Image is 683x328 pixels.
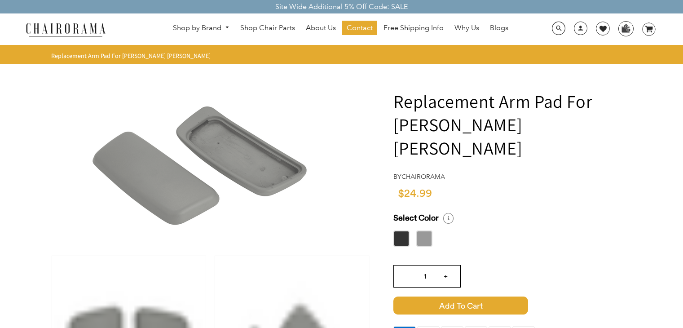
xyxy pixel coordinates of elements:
[236,21,300,35] a: Shop Chair Parts
[393,89,634,160] h1: Replacement Arm Pad For [PERSON_NAME] [PERSON_NAME]
[347,23,373,33] span: Contact
[490,23,508,33] span: Blogs
[398,188,432,199] span: $24.99
[379,21,448,35] a: Free Shipping Info
[75,67,345,247] img: Replacement Arm Pad For Haworth Zody - chairorama
[21,22,110,37] img: chairorama
[619,22,633,35] img: WhatsApp_Image_2024-07-12_at_16.23.01.webp
[454,23,479,33] span: Why Us
[149,21,533,37] nav: DesktopNavigation
[450,21,484,35] a: Why Us
[393,297,528,315] span: Add to Cart
[435,266,457,287] input: +
[51,52,214,60] nav: breadcrumbs
[51,52,211,60] span: Replacement Arm Pad For [PERSON_NAME] [PERSON_NAME]
[401,173,445,181] a: chairorama
[394,266,415,287] input: -
[485,21,513,35] a: Blogs
[342,21,377,35] a: Contact
[383,23,444,33] span: Free Shipping Info
[443,213,454,223] i: Select a Size
[306,23,336,33] span: About Us
[393,297,634,315] button: Add to Cart
[393,173,634,181] h4: by
[301,21,340,35] a: About Us
[168,21,234,35] a: Shop by Brand
[240,23,295,33] span: Shop Chair Parts
[393,213,439,223] span: Select Color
